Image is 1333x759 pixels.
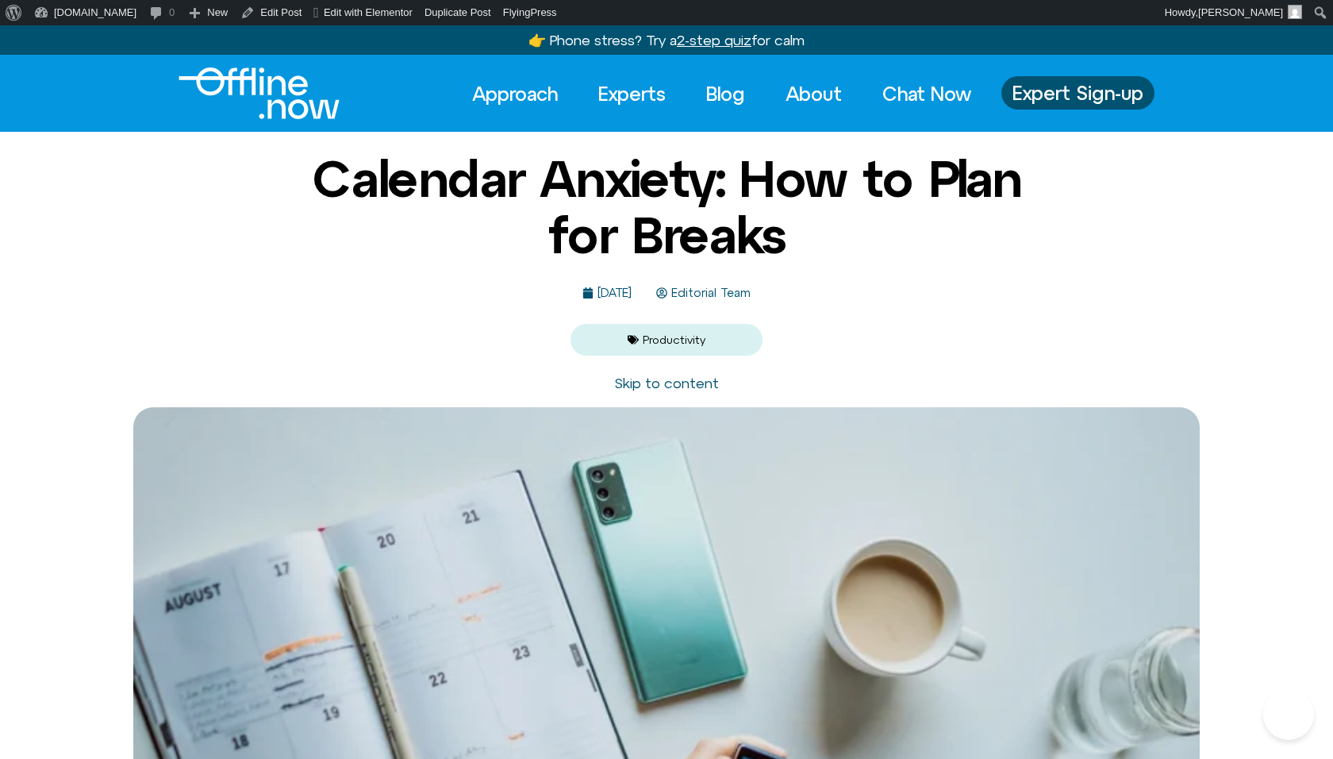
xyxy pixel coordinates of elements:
a: About [771,76,856,111]
span: [PERSON_NAME] [1198,6,1283,18]
span: Edit with Elementor [324,6,413,18]
a: Blog [692,76,759,111]
nav: Menu [458,76,985,111]
a: 👉 Phone stress? Try a2-step quizfor calm [528,32,805,48]
span: Editorial Team [667,287,751,300]
time: [DATE] [597,286,632,299]
a: Experts [584,76,680,111]
a: Productivity [643,333,705,346]
span: Expert Sign-up [1012,83,1143,103]
a: Skip to content [614,375,719,391]
img: Offline.Now logo in white. Text of the words offline.now with a line going through the "O" [179,67,340,119]
a: Approach [458,76,572,111]
h1: Calendar Anxiety: How to Plan for Breaks [282,151,1051,263]
a: Expert Sign-up [1001,76,1154,110]
iframe: Botpress [1263,689,1314,740]
a: Chat Now [868,76,985,111]
a: [DATE] [582,287,632,300]
u: 2-step quiz [677,32,751,48]
div: Logo [179,67,313,119]
a: Editorial Team [656,287,751,300]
